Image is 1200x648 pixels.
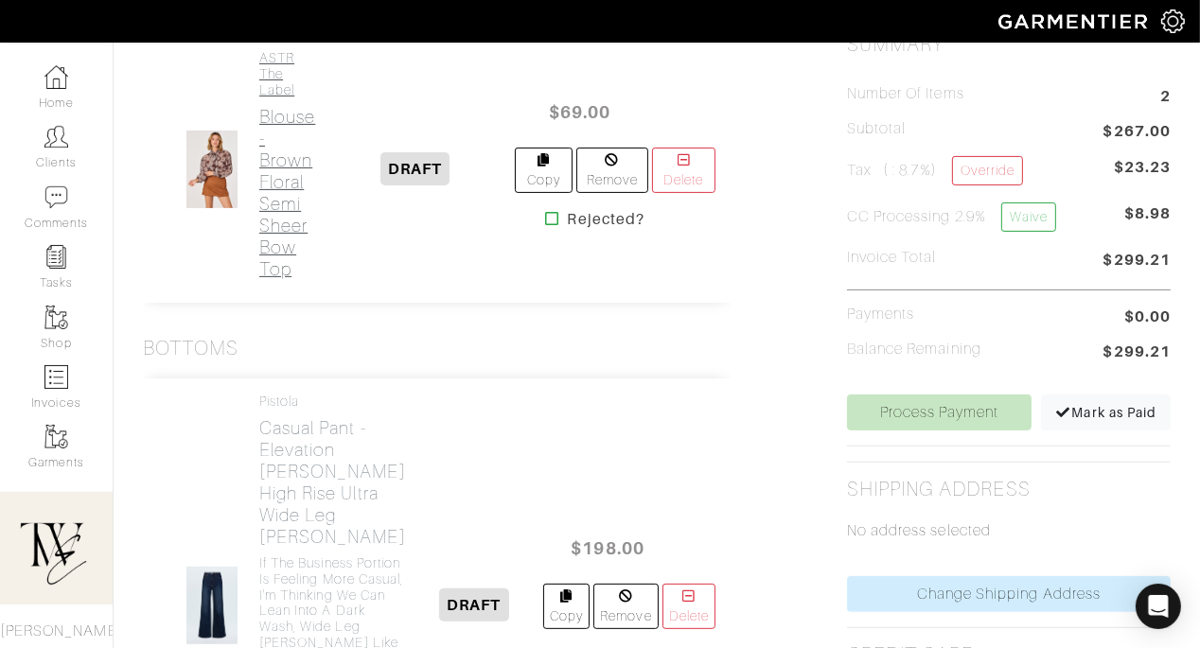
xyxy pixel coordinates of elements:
[1103,341,1171,366] span: $299.21
[439,588,508,622] span: DRAFT
[44,365,68,389] img: orders-icon-0abe47150d42831381b5fb84f609e132dff9fe21cb692f30cb5eec754e2cba89.png
[568,208,644,231] strong: Rejected?
[259,106,315,280] h2: Blouse - Brown Floral Semi Sheer Bow Top
[522,92,636,132] span: $69.00
[576,148,648,193] a: Remove
[44,245,68,269] img: reminder-icon-8004d30b9f0a5d33ae49ab947aed9ed385cf756f9e5892f1edd6e32f2345188e.png
[847,519,1171,542] p: No address selected
[259,394,406,410] h4: Pistola
[1124,306,1171,328] span: $0.00
[847,156,1023,185] h5: Tax ( : 8.7%)
[847,202,1056,232] h5: CC Processing 2.9%
[989,5,1161,38] img: garmentier-logo-header-white-b43fb05a5012e4ada735d5af1a66efaba907eab6374d6393d1fbf88cb4ef424d.png
[847,341,981,359] h5: Balance Remaining
[1103,120,1171,146] span: $267.00
[543,584,590,629] a: Copy
[847,120,906,138] h5: Subtotal
[847,33,1171,57] h2: Summary
[1136,584,1181,629] div: Open Intercom Messenger
[662,584,715,629] a: Delete
[1055,405,1156,420] span: Mark as Paid
[1114,156,1171,179] span: $23.23
[44,65,68,89] img: dashboard-icon-dbcd8f5a0b271acd01030246c82b418ddd0df26cd7fceb0bd07c9910d44c42f6.png
[44,306,68,329] img: garments-icon-b7da505a4dc4fd61783c78ac3ca0ef83fa9d6f193b1c9dc38574b1d14d53ca28.png
[1001,202,1056,232] a: Waive
[551,528,664,569] span: $198.00
[952,156,1023,185] a: Override
[847,306,914,324] h5: Payments
[847,85,964,103] h5: Number of Items
[847,249,937,267] h5: Invoice Total
[259,417,406,548] h2: Casual Pant - Elevation [PERSON_NAME] High Rise Ultra Wide Leg [PERSON_NAME]
[44,185,68,209] img: comment-icon-a0a6a9ef722e966f86d9cbdc48e553b5cf19dbc54f86b18d962a5391bc8f6eb6.png
[1103,249,1171,274] span: $299.21
[847,576,1171,612] a: Change Shipping Address
[515,148,573,193] a: Copy
[185,130,238,209] img: AT19064_BROWNFLORAL_1.jpeg
[652,148,715,193] a: Delete
[1160,85,1171,111] span: 2
[185,566,239,645] img: P00016062RJELVTN_flat_retouched.jpeg
[847,478,1031,501] h2: Shipping Address
[44,425,68,448] img: garments-icon-b7da505a4dc4fd61783c78ac3ca0ef83fa9d6f193b1c9dc38574b1d14d53ca28.png
[847,394,1032,430] a: Process Payment
[259,50,315,97] h4: ASTR The Label
[1161,9,1185,33] img: gear-icon-white-bd11855cb880d31180b6d7d6211b90ccbf57a29d726f0c71d8c61bd08dd39cc2.png
[1124,202,1171,239] span: $8.98
[259,50,315,280] a: ASTR The Label Blouse - Brown FloralSemi Sheer Bow Top
[593,584,658,629] a: Remove
[44,125,68,149] img: clients-icon-6bae9207a08558b7cb47a8932f037763ab4055f8c8b6bfacd5dc20c3e0201464.png
[1041,394,1171,430] a: Mark as Paid
[380,152,450,185] span: DRAFT
[143,337,238,360] h3: Bottoms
